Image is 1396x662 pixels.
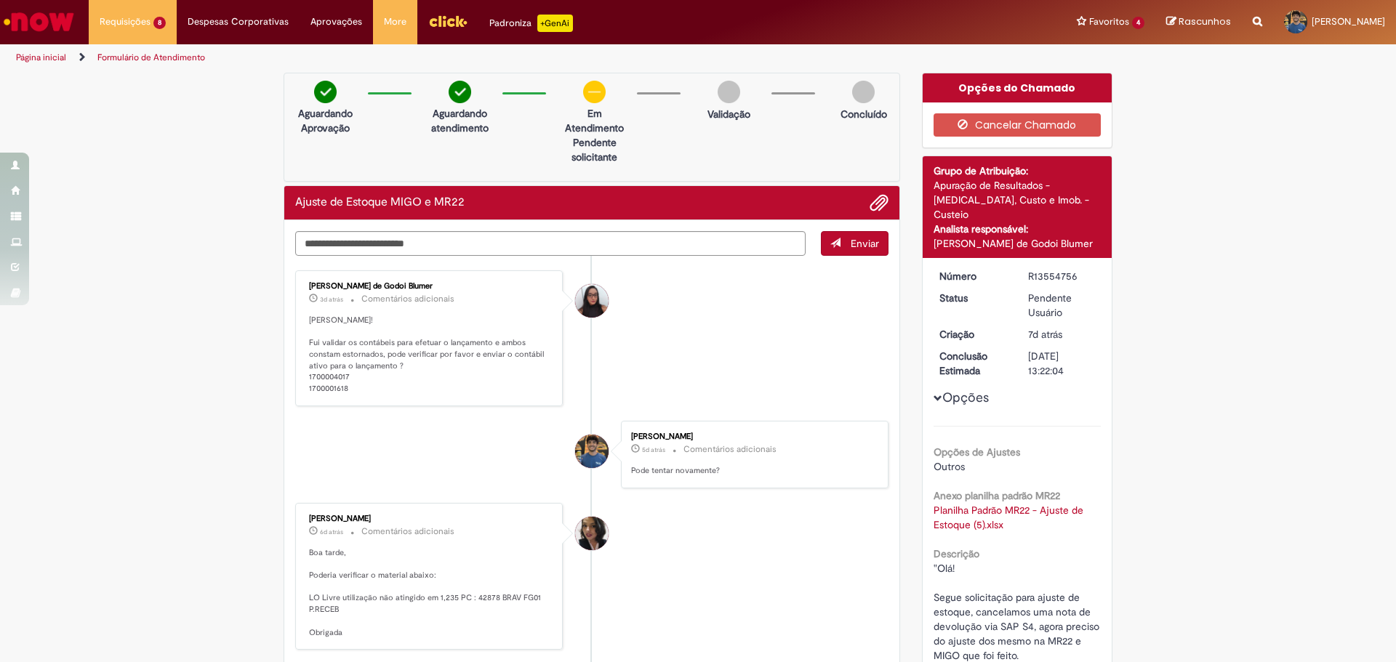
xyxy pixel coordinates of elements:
[320,295,343,304] span: 3d atrás
[934,222,1102,236] div: Analista responsável:
[428,10,468,32] img: click_logo_yellow_360x200.png
[928,327,1018,342] dt: Criação
[928,349,1018,378] dt: Conclusão Estimada
[309,282,551,291] div: [PERSON_NAME] de Godoi Blumer
[97,52,205,63] a: Formulário de Atendimento
[489,15,573,32] div: Padroniza
[1132,17,1144,29] span: 4
[361,525,454,538] small: Comentários adicionais
[153,17,166,29] span: 8
[583,81,606,103] img: circle-minus.png
[1179,15,1231,28] span: Rascunhos
[642,445,665,454] span: 5d atrás
[575,517,609,550] div: Nathalia Pereira Braga
[559,106,630,135] p: Em Atendimento
[870,193,888,212] button: Adicionar anexos
[309,547,551,639] p: Boa tarde, Poderia verificar o material abaixo: LO Livre utilização não atingido em 1,235 PC : 42...
[1089,15,1129,29] span: Favoritos
[384,15,406,29] span: More
[320,295,343,304] time: 26/09/2025 13:50:22
[841,107,887,121] p: Concluído
[1312,15,1385,28] span: [PERSON_NAME]
[1028,327,1096,342] div: 22/09/2025 11:50:04
[934,164,1102,178] div: Grupo de Atribuição:
[290,106,361,135] p: Aguardando Aprovação
[537,15,573,32] p: +GenAi
[309,514,551,523] div: [PERSON_NAME]
[320,528,343,536] time: 23/09/2025 14:54:27
[852,81,875,103] img: img-circle-grey.png
[631,432,873,441] div: [PERSON_NAME]
[934,489,1060,502] b: Anexo planilha padrão MR22
[928,291,1018,305] dt: Status
[1028,328,1062,341] time: 22/09/2025 11:50:04
[934,113,1102,137] button: Cancelar Chamado
[425,106,495,135] p: Aguardando atendimento
[1028,269,1096,283] div: R13554756
[314,81,337,103] img: check-circle-green.png
[631,465,873,477] p: Pode tentar novamente?
[934,236,1102,251] div: [PERSON_NAME] de Godoi Blumer
[1028,349,1096,378] div: [DATE] 13:22:04
[934,504,1086,531] a: Download de Planilha Padrão MR22 - Ajuste de Estoque (5).xlsx
[1028,328,1062,341] span: 7d atrás
[309,315,551,395] p: [PERSON_NAME]! Fui validar os contábeis para efetuar o lançamento e ambos constam estornados, pod...
[683,443,777,456] small: Comentários adicionais
[934,445,1020,459] b: Opções de Ajustes
[928,269,1018,283] dt: Número
[295,231,806,256] textarea: Digite sua mensagem aqui...
[923,73,1112,102] div: Opções do Chamado
[934,178,1102,222] div: Apuração de Resultados - [MEDICAL_DATA], Custo e Imob. - Custeio
[188,15,289,29] span: Despesas Corporativas
[11,44,920,71] ul: Trilhas de página
[449,81,471,103] img: check-circle-green.png
[718,81,740,103] img: img-circle-grey.png
[707,107,750,121] p: Validação
[361,293,454,305] small: Comentários adicionais
[934,547,979,560] b: Descrição
[575,435,609,468] div: Gilson Pereira Moreira Junior
[16,52,66,63] a: Página inicial
[934,460,965,473] span: Outros
[100,15,151,29] span: Requisições
[575,284,609,318] div: Maisa Franco De Godoi Blumer
[559,135,630,164] p: Pendente solicitante
[1028,291,1096,320] div: Pendente Usuário
[310,15,362,29] span: Aprovações
[1,7,76,36] img: ServiceNow
[1166,15,1231,29] a: Rascunhos
[320,528,343,536] span: 6d atrás
[295,196,465,209] h2: Ajuste de Estoque MIGO e MR22 Histórico de tíquete
[851,237,879,250] span: Enviar
[821,231,888,256] button: Enviar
